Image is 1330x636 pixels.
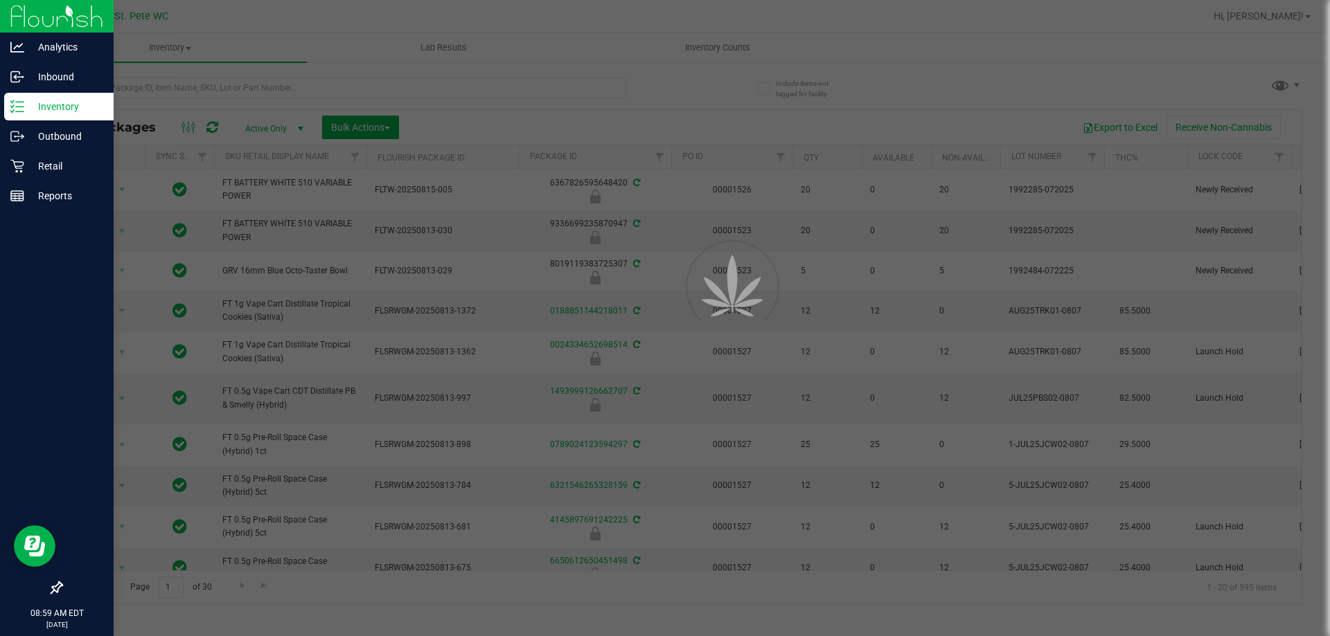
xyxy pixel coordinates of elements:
[10,129,24,143] inline-svg: Outbound
[10,40,24,54] inline-svg: Analytics
[6,607,107,619] p: 08:59 AM EDT
[6,619,107,630] p: [DATE]
[14,525,55,567] iframe: Resource center
[24,158,107,174] p: Retail
[10,70,24,84] inline-svg: Inbound
[24,39,107,55] p: Analytics
[24,128,107,145] p: Outbound
[24,98,107,115] p: Inventory
[10,100,24,113] inline-svg: Inventory
[10,189,24,203] inline-svg: Reports
[10,159,24,173] inline-svg: Retail
[24,188,107,204] p: Reports
[24,69,107,85] p: Inbound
